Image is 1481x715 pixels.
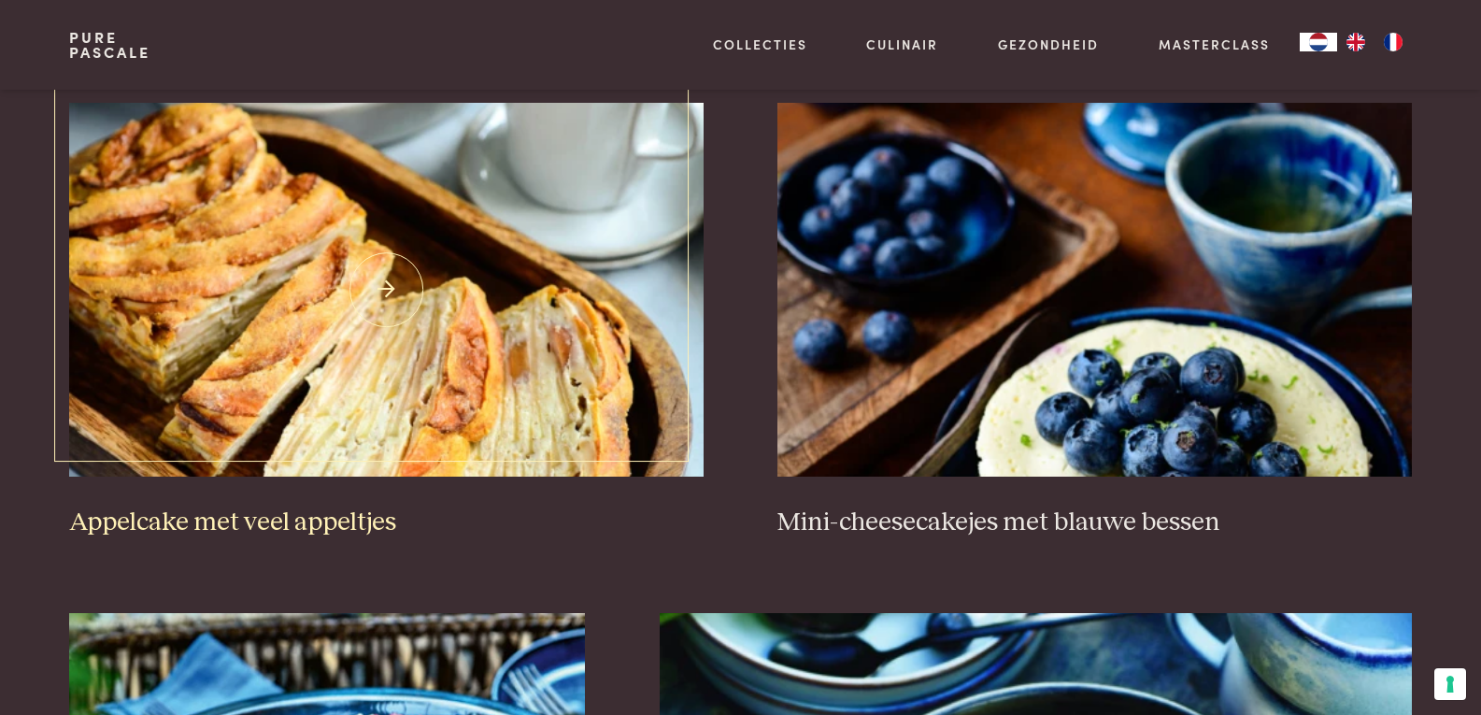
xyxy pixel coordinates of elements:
[713,35,807,54] a: Collecties
[1300,33,1337,51] div: Language
[1300,33,1337,51] a: NL
[69,30,150,60] a: PurePascale
[998,35,1099,54] a: Gezondheid
[1159,35,1270,54] a: Masterclass
[1374,33,1412,51] a: FR
[866,35,938,54] a: Culinair
[1337,33,1412,51] ul: Language list
[1300,33,1412,51] aside: Language selected: Nederlands
[1337,33,1374,51] a: EN
[1434,668,1466,700] button: Uw voorkeuren voor toestemming voor trackingtechnologieën
[777,103,1411,538] a: Mini-cheesecakejes met blauwe bessen Mini-cheesecakejes met blauwe bessen
[69,103,703,538] a: Appelcake met veel appeltjes Appelcake met veel appeltjes
[777,103,1411,477] img: Mini-cheesecakejes met blauwe bessen
[69,507,703,539] h3: Appelcake met veel appeltjes
[777,507,1411,539] h3: Mini-cheesecakejes met blauwe bessen
[69,103,703,477] img: Appelcake met veel appeltjes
